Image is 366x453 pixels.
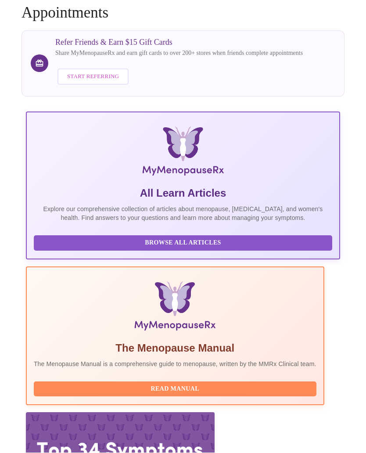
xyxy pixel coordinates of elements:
p: The Menopause Manual is a comprehensive guide to menopause, written by the MMRx Clinical team. [34,360,316,369]
img: MyMenopauseRx Logo [81,127,285,180]
h3: Refer Friends & Earn $15 Gift Cards [55,38,303,47]
img: Menopause Manual [79,282,271,334]
a: Start Referring [55,65,131,90]
h5: The Menopause Manual [34,342,316,356]
span: Browse All Articles [43,238,323,249]
button: Browse All Articles [34,236,332,251]
button: Read Manual [34,382,316,397]
button: Start Referring [57,69,129,85]
a: Browse All Articles [34,239,334,246]
h5: All Learn Articles [34,187,332,201]
span: Read Manual [43,384,308,395]
span: Start Referring [67,72,119,82]
p: Explore our comprehensive collection of articles about menopause, [MEDICAL_DATA], and women's hea... [34,205,332,223]
a: Read Manual [34,385,319,392]
p: Share MyMenopauseRx and earn gift cards to over 200+ stores when friends complete appointments [55,49,303,58]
